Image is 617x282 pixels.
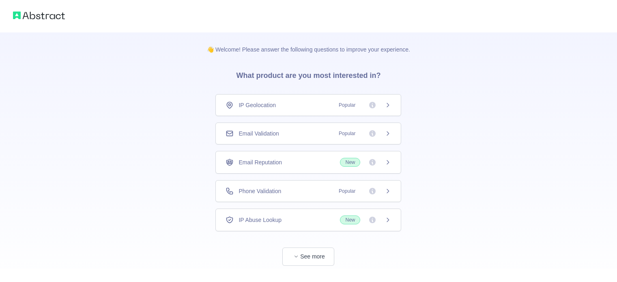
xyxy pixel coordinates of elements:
button: See more [282,248,334,266]
span: Email Reputation [239,158,282,166]
p: 👋 Welcome! Please answer the following questions to improve your experience. [194,32,423,54]
span: IP Abuse Lookup [239,216,282,224]
span: New [340,215,360,224]
span: Popular [334,187,360,195]
span: Popular [334,101,360,109]
span: Popular [334,129,360,138]
span: IP Geolocation [239,101,276,109]
span: Phone Validation [239,187,281,195]
span: Email Validation [239,129,279,138]
span: New [340,158,360,167]
img: Abstract logo [13,10,65,21]
h3: What product are you most interested in? [223,54,393,94]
